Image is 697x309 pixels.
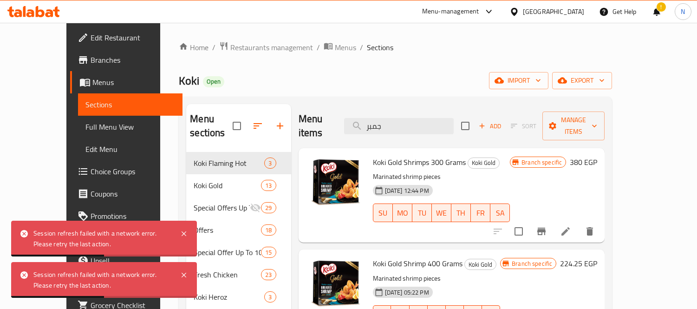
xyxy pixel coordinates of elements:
[494,206,506,220] span: SA
[367,42,393,53] span: Sections
[92,77,176,88] span: Menus
[397,206,409,220] span: MO
[212,42,215,53] li: /
[416,206,428,220] span: TU
[422,6,479,17] div: Menu-management
[85,99,176,110] span: Sections
[412,204,432,222] button: TU
[186,241,291,263] div: Special Offer Up To 10% Off15
[179,41,612,53] nav: breadcrumb
[78,138,183,160] a: Edit Menu
[373,155,466,169] span: Koki Gold Shrimps 300 Grams
[186,197,291,219] div: Special Offers Up To 25%29
[194,269,261,280] span: Fresh Chicken
[70,205,183,227] a: Promotions
[496,75,541,86] span: import
[579,220,601,243] button: delete
[518,158,566,167] span: Branch specific
[490,204,510,222] button: SA
[250,202,261,213] svg: Inactive section
[373,171,510,183] p: Marinated shrimp pieces
[477,121,502,131] span: Add
[33,270,171,290] div: Session refresh failed with a network error. Please retry the last action.
[91,210,176,222] span: Promotions
[179,70,199,91] span: Koki
[261,202,276,213] div: items
[560,257,597,270] h6: 224.25 EGP
[203,76,224,87] div: Open
[91,166,176,177] span: Choice Groups
[194,224,261,236] span: Offers
[85,121,176,132] span: Full Menu View
[91,54,176,66] span: Branches
[227,116,247,136] span: Select all sections
[373,256,462,270] span: Koki Gold Shrimp 400 Grams
[475,119,505,133] button: Add
[373,204,393,222] button: SU
[269,115,291,137] button: Add section
[230,42,313,53] span: Restaurants management
[186,174,291,197] div: Koki Gold13
[194,291,264,302] div: Koki Heroz
[261,247,276,258] div: items
[70,183,183,205] a: Coupons
[360,42,363,53] li: /
[550,114,597,138] span: Manage items
[451,204,471,222] button: TH
[505,119,542,133] span: Select section first
[261,180,276,191] div: items
[70,250,183,272] a: Upsell
[194,247,261,258] span: Special Offer Up To 10% Off
[70,26,183,49] a: Edit Restaurant
[560,75,605,86] span: export
[261,248,275,257] span: 15
[190,112,232,140] h2: Menu sections
[377,206,389,220] span: SU
[247,115,269,137] span: Sort sections
[264,158,276,169] div: items
[261,181,275,190] span: 13
[335,42,356,53] span: Menus
[317,42,320,53] li: /
[70,49,183,71] a: Branches
[91,255,176,266] span: Upsell
[530,220,553,243] button: Branch-specific-item
[186,152,291,174] div: Koki Flaming Hot3
[344,118,454,134] input: search
[194,158,264,169] span: Koki Flaming Hot
[186,286,291,308] div: Koki Heroz3
[194,202,250,213] span: Special Offers Up To 25%
[261,224,276,236] div: items
[186,219,291,241] div: Offers18
[91,32,176,43] span: Edit Restaurant
[436,206,448,220] span: WE
[465,259,496,270] span: Koki Gold
[509,222,528,241] span: Select to update
[33,228,171,249] div: Session refresh failed with a network error. Please retry the last action.
[186,263,291,286] div: Fresh Chicken23
[179,42,208,53] a: Home
[432,204,451,222] button: WE
[523,7,584,17] div: [GEOGRAPHIC_DATA]
[261,270,275,279] span: 23
[261,204,275,212] span: 29
[70,160,183,183] a: Choice Groups
[70,71,183,93] a: Menus
[681,7,685,17] span: N
[299,112,333,140] h2: Menu items
[91,188,176,199] span: Coupons
[475,206,487,220] span: FR
[489,72,548,89] button: import
[393,204,412,222] button: MO
[203,78,224,85] span: Open
[456,116,475,136] span: Select section
[542,112,605,140] button: Manage items
[373,273,501,284] p: Marinated shrimp pieces
[306,156,365,215] img: Koki Gold Shrimps 300 Grams
[324,41,356,53] a: Menus
[78,93,183,116] a: Sections
[471,204,490,222] button: FR
[381,288,433,297] span: [DATE] 05:22 PM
